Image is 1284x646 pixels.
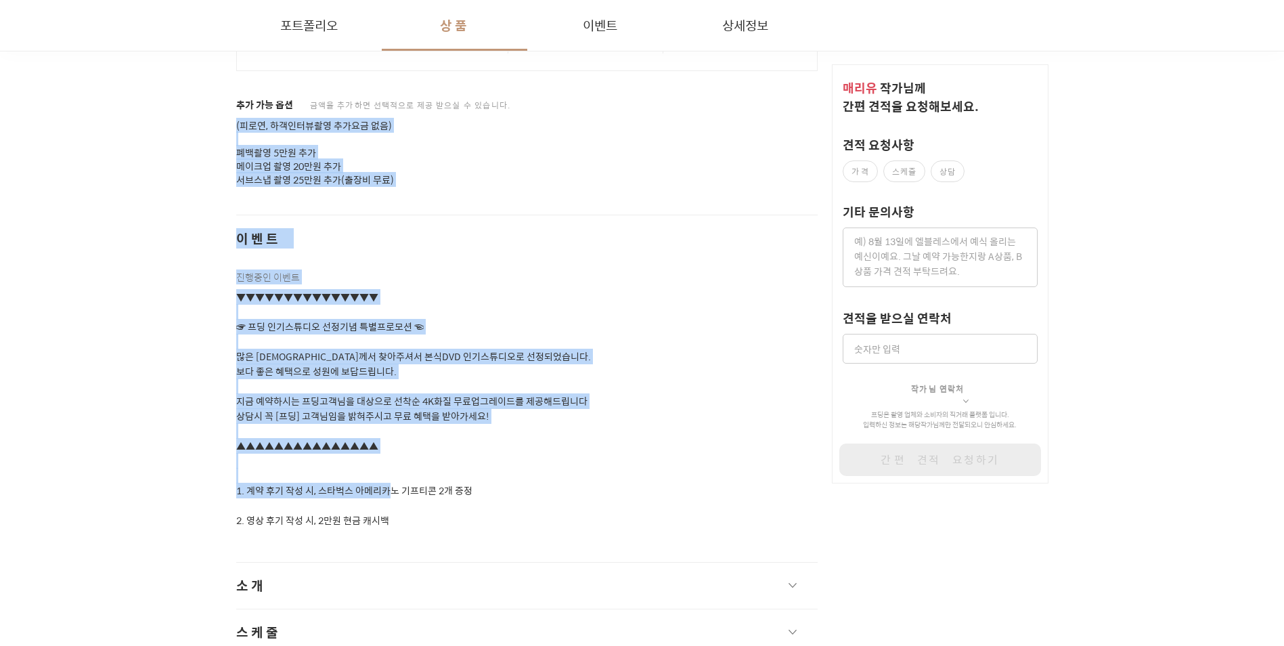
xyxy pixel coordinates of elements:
span: 진행중인 이벤트 [236,270,300,284]
label: 기타 문의사항 [843,202,914,221]
p: 프딩은 촬영 업체와 소비자의 직거래 플랫폼 입니다. 입력하신 정보는 해당 작가 님께만 전달되오니 안심하세요. [843,410,1038,430]
a: 대화 [89,429,175,463]
span: 대화 [124,450,140,461]
label: 스케줄 [883,160,925,182]
span: 작가 님께 간편 견적을 요청해보세요. [843,79,979,115]
p: ▼▼▼▼▼▼▼▼▼▼▼▼▼▼▼ ☞ 프딩 인기스튜디오 선정기념 특별프로모션 ☜ 많은 [DEMOGRAPHIC_DATA]께서 찾아주셔서 본식DVD 인기스튜디오로 선정되었습니다. 보다... [236,290,818,528]
span: 매리유 [843,79,877,97]
span: 스케줄 [236,623,281,642]
button: 간편 견적 요청하기 [839,444,1041,476]
input: 숫자만 입력 [843,334,1038,364]
button: 작가님 연락처 [911,364,969,406]
label: 견적 요청사항 [843,135,914,154]
span: 추가 가능 옵션 [236,98,293,112]
span: 홈 [43,450,51,460]
span: 작가님 연락처 [911,383,964,395]
a: 설정 [175,429,260,463]
label: 상담 [931,160,965,182]
label: 가격 [843,160,878,182]
span: 설정 [209,450,225,460]
span: 금액을 추가하면 선택적으로 제공 받으실 수 있습니다. [310,99,516,111]
span: 소개 [236,576,268,595]
a: 홈 [4,429,89,463]
button: 소개 [236,563,818,609]
label: 견적을 받으실 연락처 [843,309,952,327]
span: 이벤트 [236,229,818,248]
p: (피로연, 하객인터뷰촬영 추가요금 없음) 폐백촬영 5만원 추가 메이크업 촬영 20만원 추가 서브스냅 촬영 25만원 추가(출장비 무료) [236,119,818,187]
